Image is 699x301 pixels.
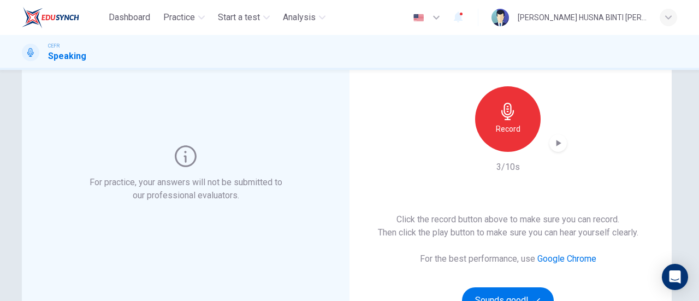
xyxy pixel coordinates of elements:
[22,7,104,28] a: EduSynch logo
[420,252,596,265] h6: For the best performance, use
[283,11,316,24] span: Analysis
[87,176,285,202] h6: For practice, your answers will not be submitted to our professional evaluators.
[491,9,509,26] img: Profile picture
[279,8,330,27] button: Analysis
[475,86,541,152] button: Record
[48,50,86,63] h1: Speaking
[518,11,647,24] div: [PERSON_NAME] HUSNA BINTI [PERSON_NAME]
[218,11,260,24] span: Start a test
[22,7,79,28] img: EduSynch logo
[48,42,60,50] span: CEFR
[496,161,520,174] h6: 3/10s
[104,8,155,27] button: Dashboard
[412,14,425,22] img: en
[163,11,195,24] span: Practice
[496,122,520,135] h6: Record
[537,253,596,264] a: Google Chrome
[214,8,274,27] button: Start a test
[159,8,209,27] button: Practice
[109,11,150,24] span: Dashboard
[662,264,688,290] div: Open Intercom Messenger
[378,213,638,239] h6: Click the record button above to make sure you can record. Then click the play button to make sur...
